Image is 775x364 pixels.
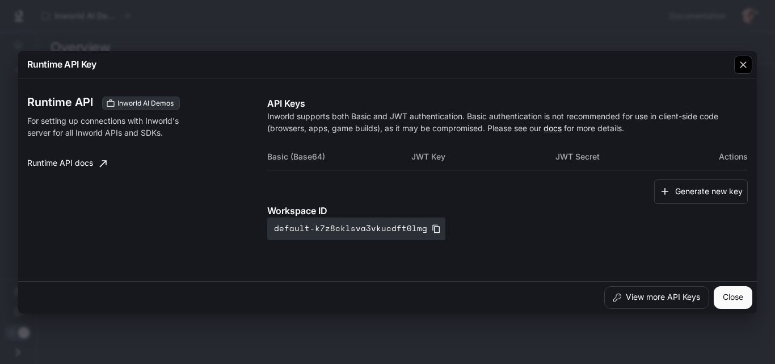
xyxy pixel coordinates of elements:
[654,179,748,204] button: Generate new key
[267,110,748,134] p: Inworld supports both Basic and JWT authentication. Basic authentication is not recommended for u...
[604,286,709,309] button: View more API Keys
[267,97,748,110] p: API Keys
[267,204,748,217] p: Workspace ID
[113,98,178,108] span: Inworld AI Demos
[23,152,111,175] a: Runtime API docs
[700,143,748,170] th: Actions
[267,217,445,240] button: default-k7z8cklsva3vkucdft0lmg
[714,286,752,309] button: Close
[544,123,562,133] a: docs
[411,143,555,170] th: JWT Key
[27,97,93,108] h3: Runtime API
[555,143,700,170] th: JWT Secret
[27,57,96,71] p: Runtime API Key
[102,97,180,110] div: These keys will apply to your current workspace only
[267,143,411,170] th: Basic (Base64)
[27,115,200,139] p: For setting up connections with Inworld's server for all Inworld APIs and SDKs.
